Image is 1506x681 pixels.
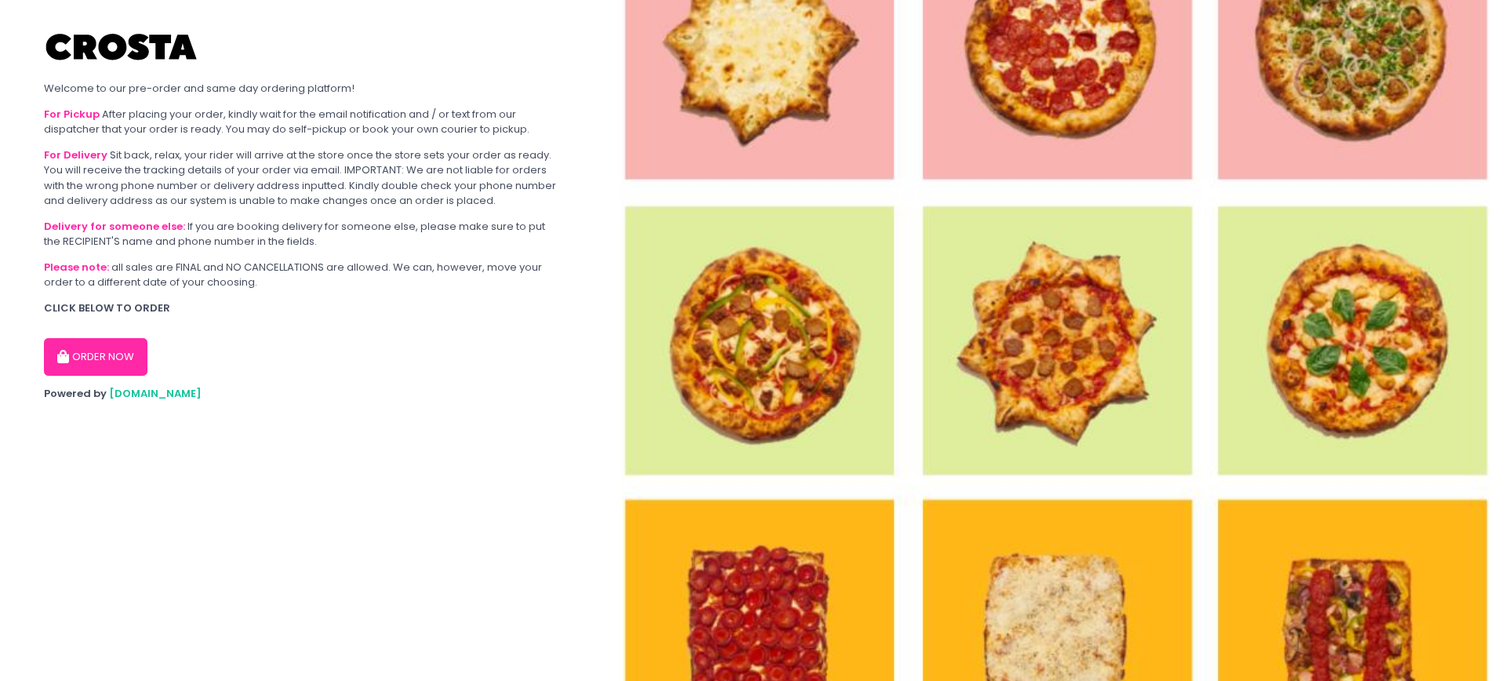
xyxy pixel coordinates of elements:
[44,107,100,122] b: For Pickup
[44,147,107,162] b: For Delivery
[44,107,558,137] div: After placing your order, kindly wait for the email notification and / or text from our dispatche...
[44,81,558,97] div: Welcome to our pre-order and same day ordering platform!
[44,24,201,71] img: Crosta Pizzeria
[44,338,147,376] button: ORDER NOW
[44,386,558,402] div: Powered by
[44,260,558,290] div: all sales are FINAL and NO CANCELLATIONS are allowed. We can, however, move your order to a diffe...
[44,219,558,249] div: If you are booking delivery for someone else, please make sure to put the RECIPIENT'S name and ph...
[44,300,558,316] div: CLICK BELOW TO ORDER
[44,219,185,234] b: Delivery for someone else:
[44,147,558,209] div: Sit back, relax, your rider will arrive at the store once the store sets your order as ready. You...
[109,386,202,401] a: [DOMAIN_NAME]
[44,260,109,275] b: Please note:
